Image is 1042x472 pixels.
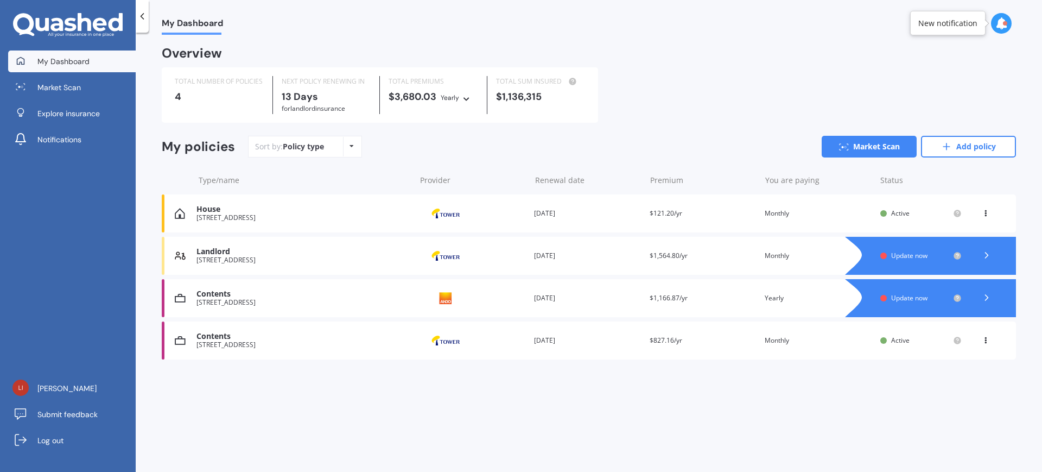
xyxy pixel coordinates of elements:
a: Add policy [921,136,1016,158]
a: Explore insurance [8,103,136,124]
span: $1,564.80/yr [650,251,688,260]
div: Renewal date [535,175,641,186]
img: House [175,208,185,219]
span: for Landlord insurance [282,104,345,113]
div: Sort by: [255,141,324,152]
div: Yearly [765,293,872,304]
div: [DATE] [534,250,641,261]
div: Contents [196,332,410,341]
div: New notification [918,18,977,29]
img: 97e5979d245ad337873c022601db033a [12,380,29,396]
div: [STREET_ADDRESS] [196,341,410,349]
img: Ando [418,288,473,309]
div: TOTAL NUMBER OF POLICIES [175,76,264,87]
img: Contents [175,293,186,304]
img: Landlord [175,250,186,261]
span: My Dashboard [37,56,90,67]
div: Contents [196,290,410,299]
span: Active [891,209,910,218]
div: Premium [650,175,757,186]
div: My policies [162,139,235,155]
div: Status [880,175,962,186]
div: TOTAL SUM INSURED [496,76,585,87]
img: Contents [175,335,186,346]
img: Tower [418,330,473,351]
div: $1,136,315 [496,91,585,102]
span: My Dashboard [162,18,223,33]
div: Landlord [196,247,410,256]
span: $121.20/yr [650,209,682,218]
div: [DATE] [534,208,641,219]
div: You are paying [765,175,872,186]
div: Policy type [283,141,324,152]
span: Submit feedback [37,409,98,420]
span: Active [891,336,910,345]
span: Update now [891,293,927,303]
img: Tower [418,246,473,266]
span: $827.16/yr [650,336,682,345]
span: Log out [37,435,63,446]
span: Update now [891,251,927,260]
span: Notifications [37,134,81,145]
span: Explore insurance [37,108,100,119]
div: [STREET_ADDRESS] [196,299,410,306]
div: House [196,205,410,214]
a: Log out [8,430,136,451]
a: [PERSON_NAME] [8,377,136,399]
div: Yearly [441,92,459,103]
a: Submit feedback [8,404,136,425]
div: TOTAL PREMIUMS [389,76,478,87]
div: Provider [420,175,526,186]
span: [PERSON_NAME] [37,383,97,394]
a: Market Scan [8,77,136,98]
a: My Dashboard [8,51,136,72]
img: Tower [418,203,473,224]
span: Market Scan [37,82,81,93]
a: Notifications [8,129,136,150]
div: NEXT POLICY RENEWING IN [282,76,371,87]
div: Monthly [765,335,872,346]
div: Overview [162,48,222,59]
b: 13 Days [282,90,318,103]
div: [STREET_ADDRESS] [196,214,410,222]
div: Type/name [199,175,411,186]
div: $3,680.03 [389,91,478,103]
div: [STREET_ADDRESS] [196,256,410,264]
div: 4 [175,91,264,102]
div: [DATE] [534,335,641,346]
a: Market Scan [822,136,917,158]
span: $1,166.87/yr [650,293,688,303]
div: [DATE] [534,293,641,304]
div: Monthly [765,250,872,261]
div: Monthly [765,208,872,219]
